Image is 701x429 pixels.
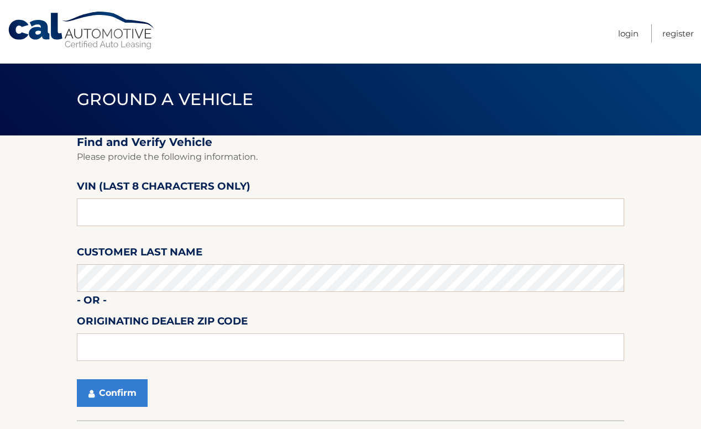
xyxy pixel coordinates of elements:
[77,292,107,312] label: - or -
[77,379,148,407] button: Confirm
[7,11,156,50] a: Cal Automotive
[77,313,248,333] label: Originating Dealer Zip Code
[77,244,202,264] label: Customer Last Name
[618,24,639,43] a: Login
[77,89,253,109] span: Ground a Vehicle
[77,135,624,149] h2: Find and Verify Vehicle
[77,178,250,198] label: VIN (last 8 characters only)
[77,149,624,165] p: Please provide the following information.
[662,24,694,43] a: Register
